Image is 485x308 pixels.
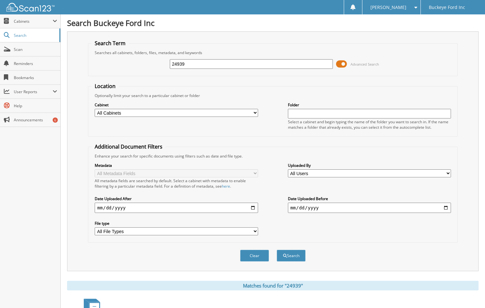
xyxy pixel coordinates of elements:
label: Date Uploaded Before [288,196,451,201]
span: [PERSON_NAME] [370,5,406,9]
input: end [288,203,451,213]
legend: Search Term [91,40,129,47]
span: User Reports [14,89,53,94]
span: Buckeye Ford Inc [429,5,465,9]
span: Scan [14,47,57,52]
div: Optionally limit your search to a particular cabinet or folder [91,93,454,98]
span: Announcements [14,117,57,123]
h1: Search Buckeye Ford Inc [67,18,479,28]
div: All metadata fields are searched by default. Select a cabinet with metadata to enable filtering b... [95,178,258,189]
div: Searches all cabinets, folders, files, metadata, and keywords [91,50,454,55]
legend: Location [91,83,119,90]
div: 6 [53,118,58,123]
label: Folder [288,102,451,108]
label: Date Uploaded After [95,196,258,201]
label: Uploaded By [288,163,451,168]
input: start [95,203,258,213]
span: Search [14,33,56,38]
a: here [222,183,230,189]
legend: Additional Document Filters [91,143,166,150]
span: Bookmarks [14,75,57,80]
img: scan123-logo-white.svg [6,3,55,12]
div: Select a cabinet and begin typing the name of the folder you want to search in. If the name match... [288,119,451,130]
label: Cabinet [95,102,258,108]
div: Matches found for "24939" [67,281,479,290]
label: File type [95,221,258,226]
label: Metadata [95,163,258,168]
button: Clear [240,250,269,262]
iframe: Chat Widget [453,277,485,308]
span: Cabinets [14,19,53,24]
span: Help [14,103,57,109]
span: Advanced Search [351,62,379,67]
div: Enhance your search for specific documents using filters such as date and file type. [91,153,454,159]
button: Search [277,250,306,262]
span: Reminders [14,61,57,66]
